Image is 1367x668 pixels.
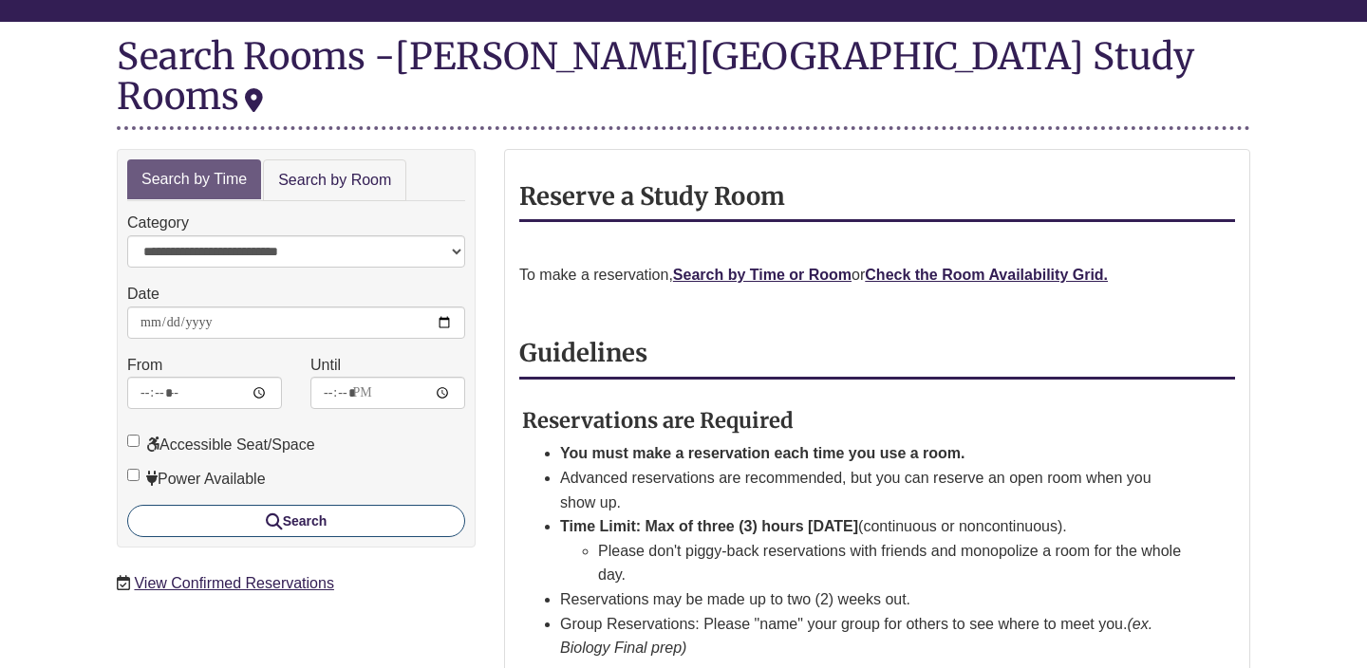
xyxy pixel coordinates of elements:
[519,338,647,368] strong: Guidelines
[127,353,162,378] label: From
[522,407,794,434] strong: Reservations are Required
[127,469,140,481] input: Power Available
[127,433,315,457] label: Accessible Seat/Space
[127,282,159,306] label: Date
[598,539,1189,587] li: Please don't piggy-back reservations with friends and monopolize a room for the whole day.
[127,211,189,235] label: Category
[560,466,1189,514] li: Advanced reservations are recommended, but you can reserve an open room when you show up.
[560,514,1189,587] li: (continuous or noncontinuous).
[117,33,1194,119] div: [PERSON_NAME][GEOGRAPHIC_DATA] Study Rooms
[560,612,1189,660] li: Group Reservations: Please "name" your group for others to see where to meet you.
[310,353,341,378] label: Until
[127,435,140,447] input: Accessible Seat/Space
[519,263,1235,288] p: To make a reservation, or
[127,159,261,200] a: Search by Time
[865,267,1108,283] a: Check the Room Availability Grid.
[519,181,785,212] strong: Reserve a Study Room
[560,445,965,461] strong: You must make a reservation each time you use a room.
[127,467,266,492] label: Power Available
[117,36,1250,129] div: Search Rooms -
[134,575,333,591] a: View Confirmed Reservations
[127,505,465,537] button: Search
[263,159,406,202] a: Search by Room
[560,518,858,534] strong: Time Limit: Max of three (3) hours [DATE]
[673,267,852,283] a: Search by Time or Room
[560,587,1189,612] li: Reservations may be made up to two (2) weeks out.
